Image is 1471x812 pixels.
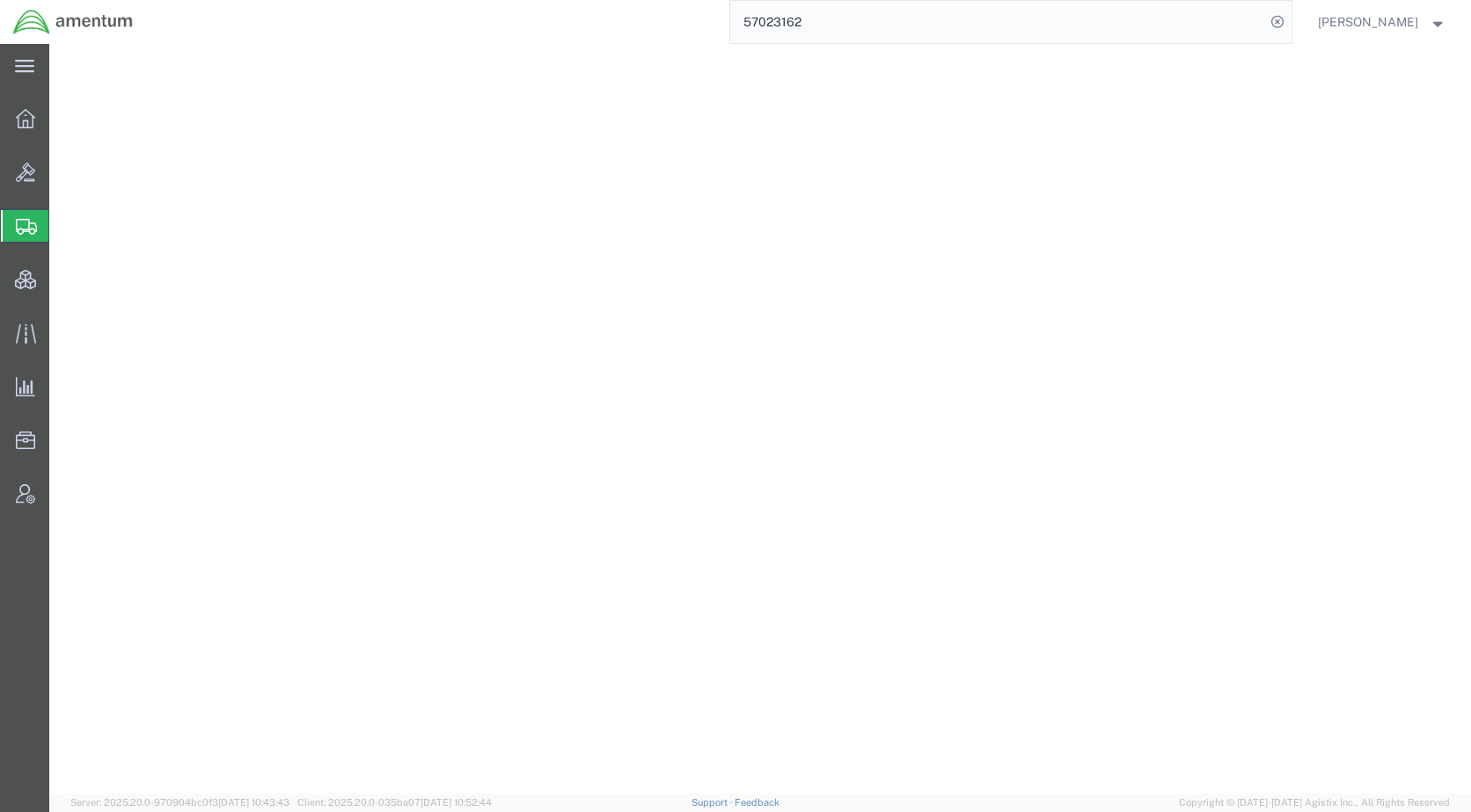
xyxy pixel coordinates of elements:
[1179,795,1450,810] span: Copyright © [DATE]-[DATE] Agistix Inc., All Rights Reserved
[297,797,492,808] span: Client: 2025.20.0-035ba07
[735,797,779,808] a: Feedback
[218,797,289,808] span: [DATE] 10:43:43
[12,9,134,35] img: logo
[1318,12,1418,32] span: Kent Gilman
[692,797,735,808] a: Support
[70,797,289,808] span: Server: 2025.20.0-970904bc0f3
[49,44,1471,794] iframe: FS Legacy Container
[730,1,1265,43] input: Search for shipment number, reference number
[1317,11,1447,33] button: [PERSON_NAME]
[421,797,492,808] span: [DATE] 10:52:44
